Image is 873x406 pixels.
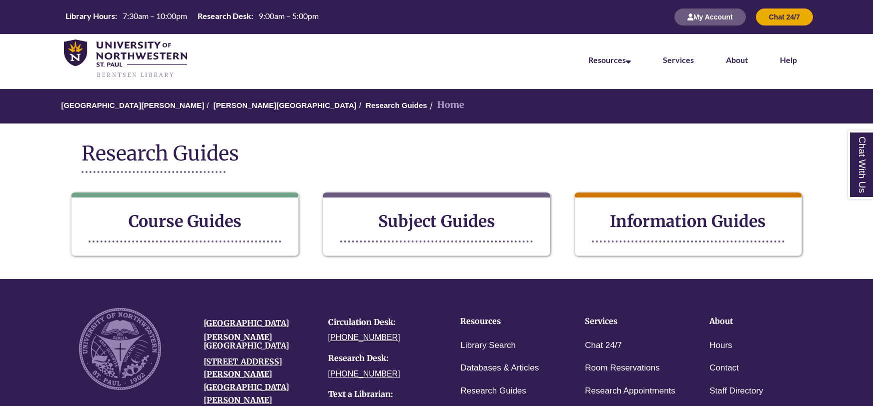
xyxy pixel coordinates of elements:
a: Chat 24/7 [756,12,813,21]
a: Staff Directory [709,384,763,398]
a: Room Reservations [585,361,659,375]
a: [PHONE_NUMBER] [328,369,400,378]
h4: Research Desk: [328,354,438,363]
a: [PHONE_NUMBER] [328,333,400,341]
th: Library Hours: [62,10,119,21]
span: Research Guides [82,141,239,166]
a: Help [780,55,797,64]
th: Research Desk: [194,10,255,21]
a: [GEOGRAPHIC_DATA][PERSON_NAME] [61,101,204,109]
a: Research Guides [366,101,427,109]
a: Hours [709,338,732,353]
a: My Account [674,12,746,21]
a: Contact [709,361,739,375]
a: Databases & Articles [460,361,539,375]
a: Hours Today [62,10,323,24]
span: 7:30am – 10:00pm [123,11,187,20]
button: My Account [674,8,746,25]
img: UNW seal [79,308,161,390]
a: [PERSON_NAME][GEOGRAPHIC_DATA] [214,101,357,109]
h4: Text a Librarian: [328,390,438,399]
a: [STREET_ADDRESS][PERSON_NAME][GEOGRAPHIC_DATA][PERSON_NAME] [204,356,289,405]
a: Chat 24/7 [585,338,622,353]
a: Resources [588,55,631,64]
a: Services [663,55,694,64]
a: Library Search [460,338,516,353]
h4: [PERSON_NAME][GEOGRAPHIC_DATA] [204,333,313,350]
h4: Circulation Desk: [328,318,438,327]
strong: Course Guides [129,211,242,231]
h4: Resources [460,317,554,326]
a: [GEOGRAPHIC_DATA] [204,318,289,328]
h4: Services [585,317,678,326]
a: Research Appointments [585,384,675,398]
a: About [726,55,748,64]
li: Home [427,98,464,112]
table: Hours Today [62,10,323,23]
strong: Subject Guides [378,211,495,231]
strong: Information Guides [610,211,766,231]
button: Chat 24/7 [756,8,813,25]
h4: About [709,317,803,326]
a: Research Guides [460,384,526,398]
img: UNWSP Library Logo [64,39,187,78]
span: 9:00am – 5:00pm [259,11,319,20]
